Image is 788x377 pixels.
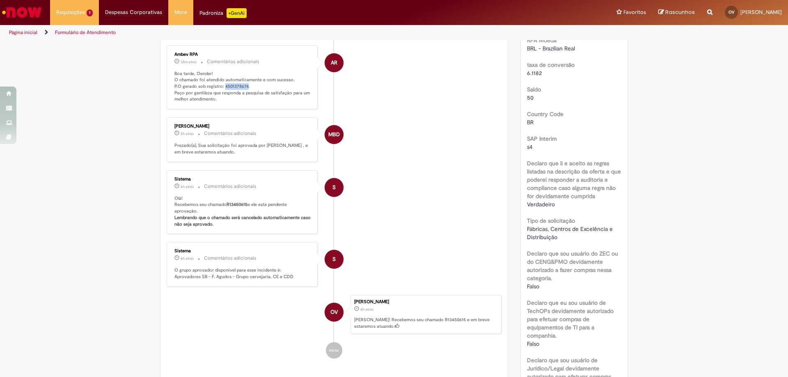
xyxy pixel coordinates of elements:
[658,9,695,16] a: Rascunhos
[527,340,539,347] span: Falso
[527,160,621,200] b: Declaro que li e aceito as regras listadas na descrição da oferta e que poderei responder a audit...
[354,317,497,329] p: [PERSON_NAME]! Recebemos seu chamado R13450615 e em breve estaremos atuando.
[330,302,338,322] span: OV
[199,8,247,18] div: Padroniza
[527,250,618,282] b: Declaro que sou usuário do ZEC ou do CENG&PMO devidamente autorizado a fazer compras nessa catego...
[527,61,575,69] b: taxa de conversão
[181,256,194,261] time: 27/08/2025 07:29:28
[527,135,557,142] b: SAP Interim
[174,8,187,16] span: More
[665,8,695,16] span: Rascunhos
[527,45,575,52] span: BRL - Brazilian Real
[87,9,93,16] span: 1
[527,119,534,126] span: BR
[181,131,194,136] span: 2h atrás
[325,125,344,144] div: Mauricio Brum Dos Santos
[360,307,373,312] span: 6h atrás
[174,177,311,182] div: Sistema
[623,8,646,16] span: Favoritos
[728,9,735,15] span: OV
[6,25,519,40] ul: Trilhas de página
[328,125,340,144] span: MBD
[740,9,782,16] span: [PERSON_NAME]
[227,8,247,18] p: +GenAi
[181,184,194,189] span: 6h atrás
[204,130,257,137] small: Comentários adicionais
[527,110,564,118] b: Country Code
[325,53,344,72] div: Ambev RPA
[332,178,336,197] span: S
[331,53,337,73] span: AR
[181,131,194,136] time: 27/08/2025 11:24:04
[527,299,614,339] b: Declaro que eu sou usuário de TechOPs devidamente autorizado para efetuar compras de equipamentos...
[527,225,614,241] span: Fábricas, Centros de Excelência e Distribuição
[527,69,542,77] span: 6.1182
[207,58,259,65] small: Comentários adicionais
[174,195,311,228] p: Olá! Recebemos seu chamado e ele esta pendente aprovação.
[174,71,311,103] p: Boa tarde, Oender! O chamado foi atendido automaticamente e com sucesso. P.O gerado sob registro:...
[527,94,534,101] span: 50
[181,256,194,261] span: 6h atrás
[204,183,257,190] small: Comentários adicionais
[325,178,344,197] div: System
[527,37,557,44] b: RPA Moeda
[325,250,344,269] div: System
[9,29,37,36] a: Página inicial
[56,8,85,16] span: Requisições
[167,295,502,334] li: Oender VicenteFerreira
[325,303,344,322] div: Oender VicenteFerreira
[174,52,311,57] div: Ambev RPA
[354,299,497,304] div: [PERSON_NAME]
[181,59,197,64] time: 27/08/2025 12:57:36
[360,307,373,312] time: 27/08/2025 07:29:19
[527,283,539,290] span: Falso
[332,249,336,269] span: S
[174,249,311,254] div: Sistema
[105,8,162,16] span: Despesas Corporativas
[1,4,43,21] img: ServiceNow
[527,143,533,151] span: s4
[55,29,116,36] a: Formulário de Atendimento
[181,184,194,189] time: 27/08/2025 07:29:31
[527,201,555,208] span: Verdadeiro
[527,217,575,224] b: Tipo de solicitação
[227,201,247,208] b: R13450615
[527,86,541,93] b: Saldo
[174,124,311,129] div: [PERSON_NAME]
[174,267,311,280] p: O grupo aprovador disponível para esse incidente é: Aprovadores SB - F. Agudos - Grupo cervejaria...
[174,215,312,227] b: Lembrando que o chamado será cancelado automaticamente caso não seja aprovado.
[181,59,197,64] span: 35m atrás
[174,142,311,155] p: Prezado(a), Sua solicitação foi aprovada por [PERSON_NAME] , e em breve estaremos atuando.
[204,255,257,262] small: Comentários adicionais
